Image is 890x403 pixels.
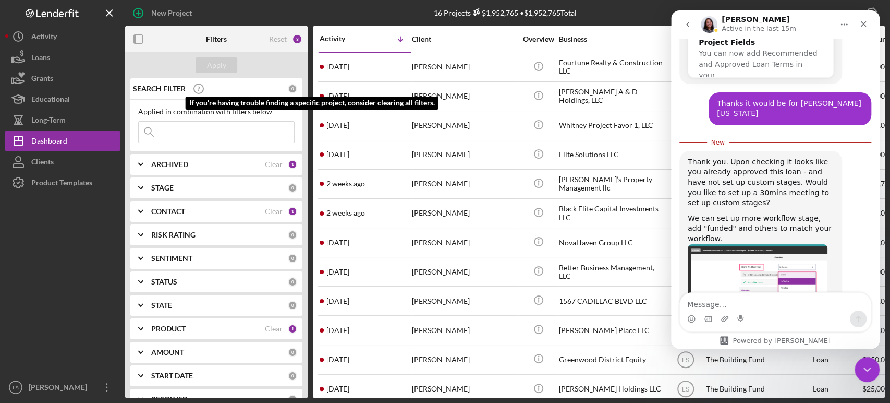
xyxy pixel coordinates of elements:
[5,131,120,151] button: Dashboard
[559,82,663,110] div: [PERSON_NAME] A & D Holdings, LLC
[288,84,297,93] div: 0
[412,375,516,403] div: [PERSON_NAME]
[31,68,53,91] div: Grants
[288,301,297,310] div: 0
[265,160,283,169] div: Clear
[288,324,297,334] div: 1
[559,229,663,256] div: NovaHaven Group LLC
[46,88,192,109] div: Thanks it would be for [PERSON_NAME][US_STATE]
[265,207,283,216] div: Clear
[288,277,297,287] div: 0
[5,47,120,68] a: Loans
[179,300,196,317] button: Send a message…
[326,63,349,71] time: 2025-09-17 17:33
[326,297,349,305] time: 2025-09-02 18:13
[326,121,349,129] time: 2025-09-16 05:25
[31,110,66,133] div: Long-Term
[50,304,58,313] button: Upload attachment
[17,203,163,234] div: We can set up more workflow stage, add "funded" and others to match your workflow.
[326,92,349,100] time: 2025-09-17 02:42
[666,35,705,43] div: Contact
[17,7,162,79] div: Recommended and Approved Project FieldsYou can now add Recommended and Approved Loan Terms in your…
[412,82,516,110] div: [PERSON_NAME]
[5,377,120,398] button: LS[PERSON_NAME]
[471,8,518,17] div: $1,952,765
[26,377,94,400] div: [PERSON_NAME]
[320,34,365,43] div: Activity
[681,386,689,393] text: LS
[38,82,200,115] div: Thanks it would be for [PERSON_NAME][US_STATE]
[5,26,120,47] button: Activity
[31,26,57,50] div: Activity
[8,132,200,132] div: New messages divider
[326,180,365,188] time: 2025-09-11 22:46
[17,147,163,198] div: Thank you. Upon checking it looks like you already approved this loan - and have not set up custo...
[288,183,297,193] div: 0
[31,172,92,196] div: Product Templates
[559,141,663,169] div: Elite Solutions LLC
[813,375,861,403] div: Loan
[706,346,810,373] div: The Building Fund
[31,47,50,70] div: Loans
[8,140,200,386] div: Christina says…
[151,207,185,216] b: CONTACT
[9,282,200,300] textarea: Message…
[151,348,184,357] b: AMOUNT
[559,170,663,198] div: [PERSON_NAME]’s Property Management llc
[288,207,297,216] div: 1
[412,199,516,227] div: [PERSON_NAME]
[151,301,172,310] b: STATE
[326,326,349,335] time: 2025-09-01 17:54
[151,231,196,239] b: RISK RATING
[434,8,577,17] div: 16 Projects • $1,952,765 Total
[5,172,120,193] button: Product Templates
[326,385,349,393] time: 2025-08-27 22:37
[559,316,663,344] div: [PERSON_NAME] Place LLC
[133,85,186,93] b: SEARCH FILTER
[412,346,516,373] div: [PERSON_NAME]
[326,239,349,247] time: 2025-09-04 09:52
[28,39,146,69] span: You can now add Recommended and Approved Loan Terms in your…
[862,384,889,393] span: $25,000
[813,346,861,373] div: Loan
[125,3,202,23] button: New Project
[5,89,120,110] button: Educational
[412,35,516,43] div: Client
[8,82,200,123] div: Larenz says…
[288,160,297,169] div: 1
[412,229,516,256] div: [PERSON_NAME]
[412,287,516,315] div: [PERSON_NAME]
[288,348,297,357] div: 0
[138,108,295,116] div: Applied in combination with filters below
[269,35,287,43] div: Reset
[151,3,192,23] div: New Project
[288,254,297,263] div: 0
[559,53,663,81] div: Fourtune Realty & Construction LLC
[412,316,516,344] div: [PERSON_NAME]
[8,140,171,363] div: Thank you. Upon checking it looks like you already approved this loan - and have not set up custo...
[33,304,41,313] button: Gif picker
[196,57,237,73] button: Apply
[412,170,516,198] div: [PERSON_NAME]
[5,151,120,172] button: Clients
[559,35,663,43] div: Business
[326,150,349,159] time: 2025-09-15 18:46
[559,199,663,227] div: Black Elite Capital Investments LLC
[559,375,663,403] div: [PERSON_NAME] Holdings LLC
[826,3,885,23] button: Export
[5,110,120,131] a: Long-Term
[706,375,810,403] div: The Building Fund
[412,53,516,81] div: [PERSON_NAME]
[13,385,19,390] text: LS
[66,304,75,313] button: Start recording
[31,131,67,154] div: Dashboard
